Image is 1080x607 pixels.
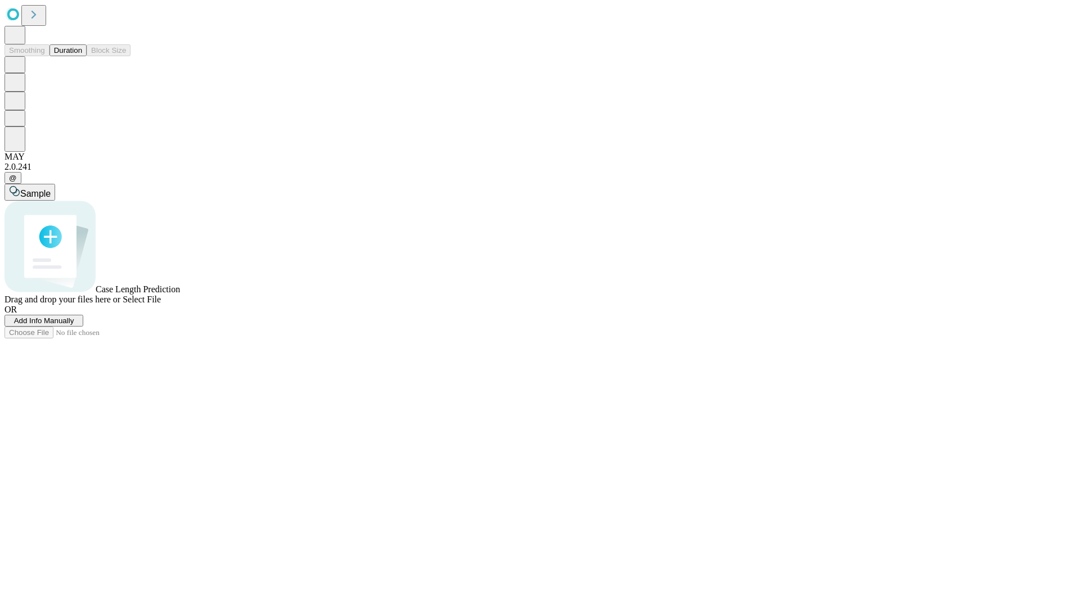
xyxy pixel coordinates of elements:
[14,316,74,325] span: Add Info Manually
[4,162,1075,172] div: 2.0.241
[4,44,49,56] button: Smoothing
[9,174,17,182] span: @
[4,305,17,314] span: OR
[4,295,120,304] span: Drag and drop your files here or
[123,295,161,304] span: Select File
[4,315,83,327] button: Add Info Manually
[4,172,21,184] button: @
[4,152,1075,162] div: MAY
[49,44,87,56] button: Duration
[96,284,180,294] span: Case Length Prediction
[87,44,130,56] button: Block Size
[20,189,51,198] span: Sample
[4,184,55,201] button: Sample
